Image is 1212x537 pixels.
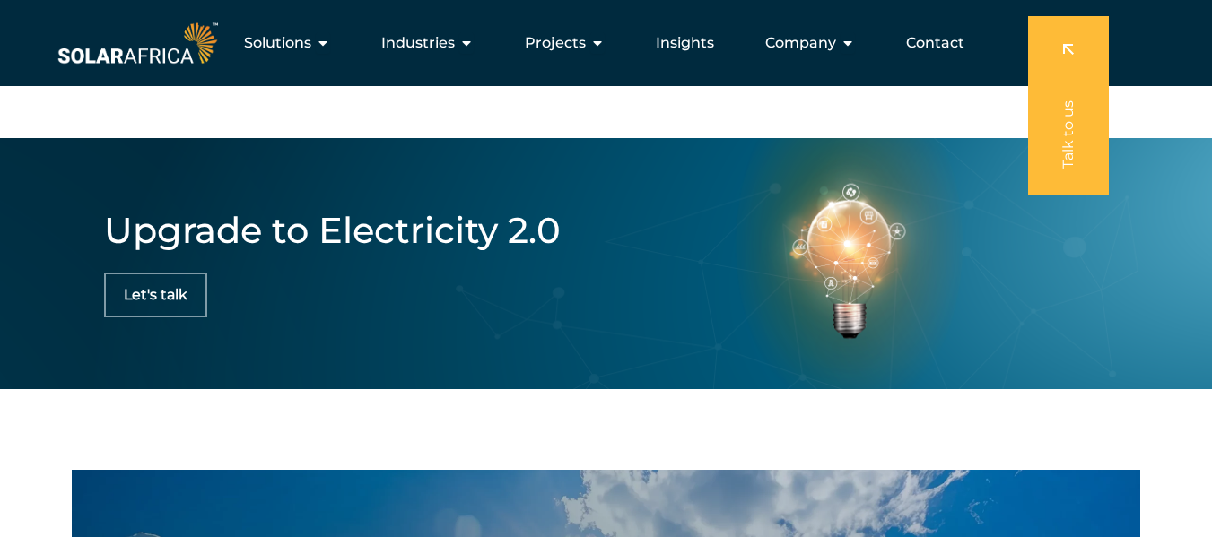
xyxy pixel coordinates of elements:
[765,32,836,54] span: Company
[104,273,207,317] a: Let's talk
[656,32,714,54] a: Insights
[124,288,187,302] span: Let's talk
[244,32,311,54] span: Solutions
[525,32,586,54] span: Projects
[381,32,455,54] span: Industries
[222,25,979,61] div: Menu Toggle
[222,25,979,61] nav: Menu
[906,32,964,54] a: Contact
[104,210,561,250] h4: Upgrade to Electricity 2.0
